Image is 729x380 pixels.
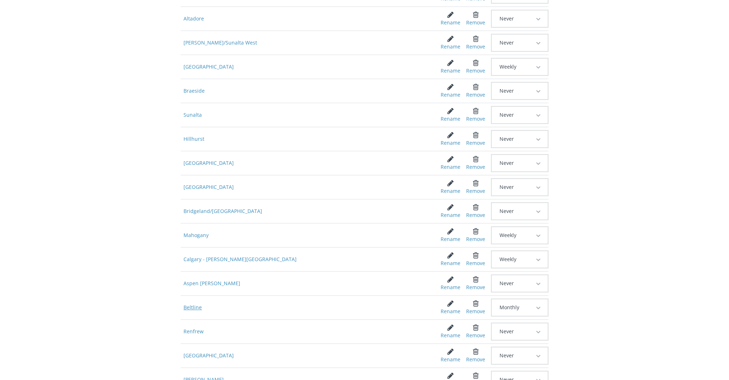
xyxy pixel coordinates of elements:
div: Rename [441,91,460,98]
button: Never [492,203,548,219]
div: Remove [466,356,486,363]
div: Remove [466,212,486,219]
span: Aspen [PERSON_NAME] [181,277,430,290]
div: Rename [441,115,460,122]
div: Remove [466,187,486,195]
div: Remove [466,332,486,339]
span: Hillhurst [181,133,430,145]
div: Remove [466,67,486,74]
div: Rename [441,308,460,315]
div: Rename [441,139,460,147]
span: [PERSON_NAME]/Sunalta West [181,36,430,49]
button: Never [492,83,548,99]
div: Remove [466,19,486,26]
button: Never [492,155,548,171]
span: [GEOGRAPHIC_DATA] [181,60,430,73]
span: Mahogany [181,229,430,242]
button: Monthly [492,299,548,316]
button: Never [492,179,548,195]
div: Remove [466,236,486,243]
div: Remove [466,260,486,267]
div: Rename [441,187,460,195]
span: Beltline [181,301,430,314]
span: [GEOGRAPHIC_DATA] [181,349,430,362]
button: Weekly [492,59,548,75]
button: Never [492,10,548,27]
span: [GEOGRAPHIC_DATA] [181,157,430,170]
div: Remove [466,91,486,98]
div: Rename [441,212,460,219]
div: Remove [466,115,486,122]
div: Rename [441,43,460,50]
span: Bridgeland/[GEOGRAPHIC_DATA] [181,205,430,218]
div: Rename [441,332,460,339]
button: Never [492,323,548,340]
span: Braeside [181,84,430,97]
button: Never [492,347,548,364]
div: Rename [441,163,460,171]
div: Remove [466,308,486,315]
div: Rename [441,236,460,243]
div: Rename [441,260,460,267]
button: Weekly [492,251,548,268]
span: Calgary - [PERSON_NAME][GEOGRAPHIC_DATA] [181,253,430,266]
button: Weekly [492,227,548,244]
span: Renfrew [181,325,430,338]
div: Remove [466,163,486,171]
div: Rename [441,19,460,26]
button: Never [492,131,548,147]
button: Never [492,107,548,123]
button: Never [492,34,548,51]
div: Rename [441,67,460,74]
span: Sunalta [181,108,430,121]
span: Altadore [181,12,430,25]
div: Rename [441,284,460,291]
button: Never [492,275,548,292]
div: Remove [466,139,486,147]
div: Rename [441,356,460,363]
div: Remove [466,284,486,291]
div: Remove [466,43,486,50]
span: [GEOGRAPHIC_DATA] [181,181,430,194]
